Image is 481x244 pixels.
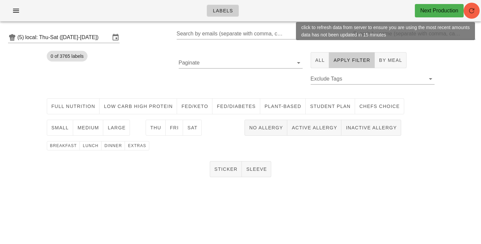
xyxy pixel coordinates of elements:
div: Next Production [420,7,458,15]
button: Full Nutrition [47,98,100,114]
div: (5) [17,34,25,41]
div: Paginate [179,57,303,68]
button: Low Carb High Protein [100,98,177,114]
span: No Allergy [249,125,283,130]
button: Fed/keto [177,98,212,114]
button: Sleeve [242,161,271,177]
span: 0 of 3765 labels [51,51,84,62]
button: By Meal [375,52,407,68]
span: large [107,125,126,130]
span: Sat [187,125,197,130]
span: Inactive Allergy [345,125,397,130]
span: Fed/diabetes [216,104,256,109]
button: Sat [183,120,202,136]
span: Sticker [214,166,238,172]
button: chefs choice [355,98,404,114]
button: No Allergy [245,120,287,136]
span: Fri [170,125,179,130]
span: small [51,125,69,130]
span: Apply Filter [333,57,370,63]
button: Apply Filter [329,52,374,68]
span: Fed/keto [181,104,208,109]
span: Full Nutrition [51,104,96,109]
a: Labels [207,5,239,17]
span: Thu [150,125,161,130]
span: chefs choice [359,104,400,109]
span: breakfast [50,143,77,148]
span: lunch [83,143,99,148]
span: By Meal [379,57,402,63]
button: small [47,120,73,136]
button: Student Plan [306,98,355,114]
span: Student Plan [310,104,351,109]
button: extras [125,141,149,150]
button: Fri [166,120,183,136]
button: breakfast [47,141,80,150]
span: Sleeve [246,166,267,172]
span: Active Allergy [291,125,337,130]
button: Active Allergy [287,120,341,136]
span: Low Carb High Protein [104,104,173,109]
button: lunch [80,141,102,150]
button: Thu [146,120,166,136]
button: medium [73,120,104,136]
span: extras [128,143,146,148]
span: All [315,57,325,63]
button: large [103,120,130,136]
span: medium [77,125,99,130]
span: Labels [212,8,233,13]
button: Fed/diabetes [212,98,260,114]
span: Plant-Based [264,104,301,109]
button: Sticker [210,161,242,177]
button: Inactive Allergy [341,120,401,136]
div: Exclude Tags [311,74,435,84]
button: Plant-Based [260,98,306,114]
button: dinner [102,141,125,150]
span: dinner [104,143,122,148]
button: All [311,52,329,68]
